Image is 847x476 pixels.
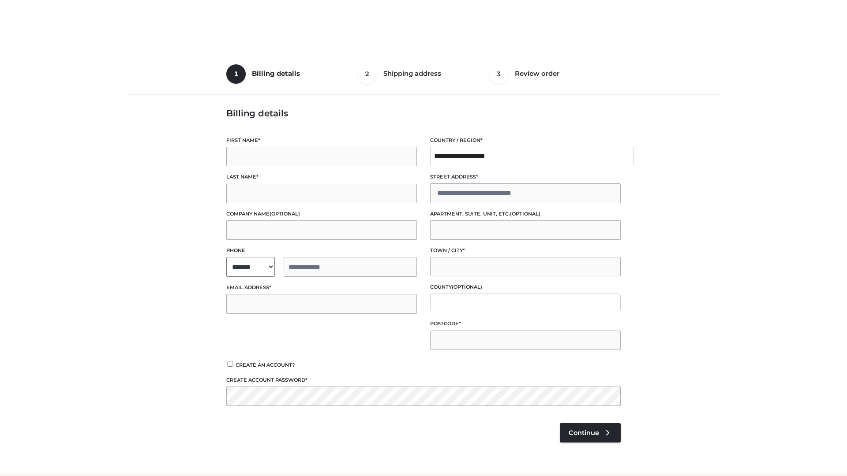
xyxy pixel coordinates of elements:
label: Country / Region [430,136,621,145]
span: (optional) [452,284,482,290]
label: Apartment, suite, unit, etc. [430,210,621,218]
label: County [430,283,621,291]
span: (optional) [270,211,300,217]
span: Review order [515,69,559,78]
input: Create an account? [226,361,234,367]
span: 1 [226,64,246,84]
span: Continue [569,429,599,437]
label: Postcode [430,320,621,328]
label: Email address [226,283,417,292]
h3: Billing details [226,108,621,119]
span: Create an account? [236,362,295,368]
label: Street address [430,173,621,181]
label: Company name [226,210,417,218]
label: Create account password [226,376,621,384]
span: 3 [489,64,509,84]
label: First name [226,136,417,145]
a: Continue [560,423,621,443]
label: Town / City [430,246,621,255]
span: Shipping address [383,69,441,78]
span: (optional) [510,211,540,217]
span: 2 [358,64,377,84]
label: Last name [226,173,417,181]
label: Phone [226,246,417,255]
span: Billing details [252,69,300,78]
